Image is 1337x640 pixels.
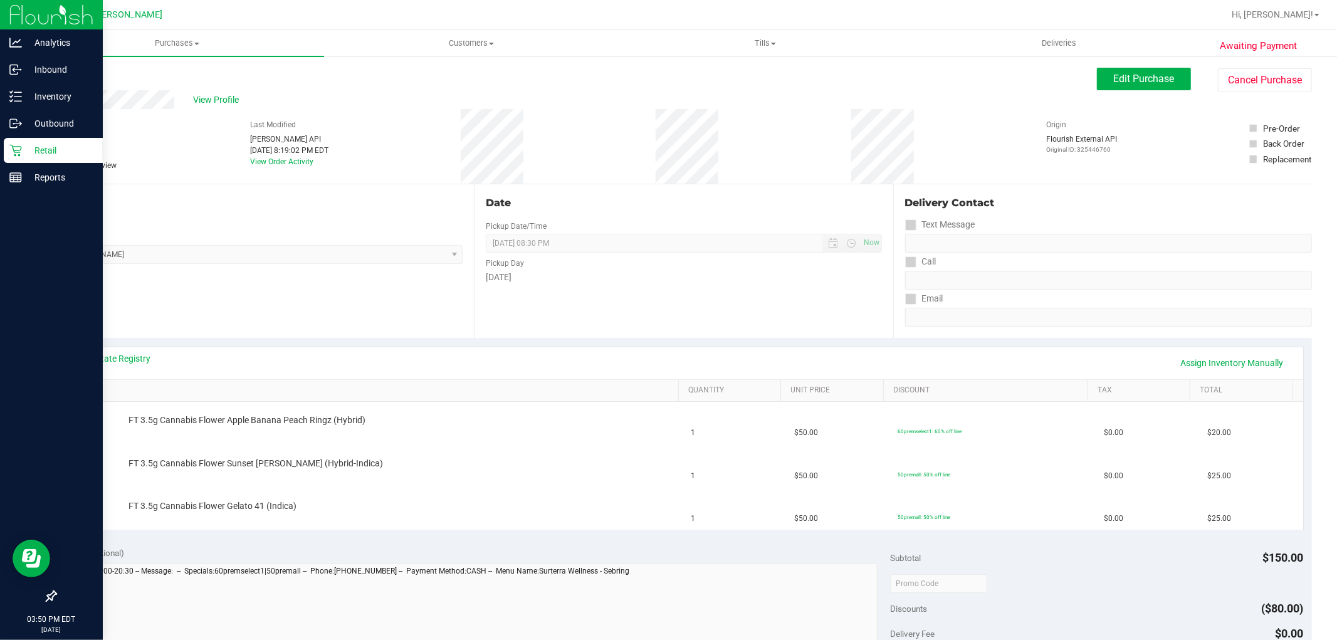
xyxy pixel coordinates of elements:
[890,553,921,563] span: Subtotal
[619,38,911,49] span: Tills
[1232,9,1313,19] span: Hi, [PERSON_NAME]!
[9,171,22,184] inline-svg: Reports
[905,290,943,308] label: Email
[9,144,22,157] inline-svg: Retail
[74,386,674,396] a: SKU
[1207,470,1231,482] span: $25.00
[250,145,328,156] div: [DATE] 8:19:02 PM EDT
[688,386,776,396] a: Quantity
[1097,68,1191,90] button: Edit Purchase
[1207,427,1231,439] span: $20.00
[9,63,22,76] inline-svg: Inbound
[22,116,97,131] p: Outbound
[1114,73,1175,85] span: Edit Purchase
[30,30,324,56] a: Purchases
[890,574,987,593] input: Promo Code
[1207,513,1231,525] span: $25.00
[1104,427,1123,439] span: $0.00
[1220,39,1297,53] span: Awaiting Payment
[912,30,1206,56] a: Deliveries
[898,514,950,520] span: 50premall: 50% off line
[905,216,975,234] label: Text Message
[325,38,617,49] span: Customers
[93,9,162,20] span: [PERSON_NAME]
[1263,137,1304,150] div: Back Order
[898,471,950,478] span: 50premall: 50% off line
[691,470,696,482] span: 1
[76,352,151,365] a: View State Registry
[794,470,818,482] span: $50.00
[1046,119,1066,130] label: Origin
[893,386,1083,396] a: Discount
[1104,513,1123,525] span: $0.00
[22,35,97,50] p: Analytics
[250,134,328,145] div: [PERSON_NAME] API
[1098,386,1185,396] a: Tax
[1025,38,1093,49] span: Deliveries
[794,513,818,525] span: $50.00
[1046,134,1117,154] div: Flourish External API
[905,196,1312,211] div: Delivery Contact
[1046,145,1117,154] p: Original ID: 325446760
[1263,551,1304,564] span: $150.00
[486,258,524,269] label: Pickup Day
[128,414,365,426] span: FT 3.5g Cannabis Flower Apple Banana Peach Ringz (Hybrid)
[794,427,818,439] span: $50.00
[9,90,22,103] inline-svg: Inventory
[250,157,313,166] a: View Order Activity
[898,428,962,434] span: 60premselect1: 60% off line
[905,234,1312,253] input: Format: (999) 999-9999
[128,500,296,512] span: FT 3.5g Cannabis Flower Gelato 41 (Indica)
[30,38,324,49] span: Purchases
[618,30,912,56] a: Tills
[1173,352,1292,374] a: Assign Inventory Manually
[22,143,97,158] p: Retail
[1218,68,1312,92] button: Cancel Purchase
[128,458,383,470] span: FT 3.5g Cannabis Flower Sunset [PERSON_NAME] (Hybrid-Indica)
[486,271,881,284] div: [DATE]
[890,597,927,620] span: Discounts
[486,221,547,232] label: Pickup Date/Time
[1263,122,1300,135] div: Pre-Order
[905,253,936,271] label: Call
[324,30,618,56] a: Customers
[486,196,881,211] div: Date
[1200,386,1288,396] a: Total
[6,614,97,625] p: 03:50 PM EDT
[250,119,296,130] label: Last Modified
[22,170,97,185] p: Reports
[905,271,1312,290] input: Format: (999) 999-9999
[890,629,935,639] span: Delivery Fee
[13,540,50,577] iframe: Resource center
[193,93,243,107] span: View Profile
[1263,153,1311,165] div: Replacement
[691,513,696,525] span: 1
[22,89,97,104] p: Inventory
[22,62,97,77] p: Inbound
[55,196,463,211] div: Location
[6,625,97,634] p: [DATE]
[9,36,22,49] inline-svg: Analytics
[1104,470,1123,482] span: $0.00
[691,427,696,439] span: 1
[9,117,22,130] inline-svg: Outbound
[1262,602,1304,615] span: ($80.00)
[1276,627,1304,640] span: $0.00
[791,386,879,396] a: Unit Price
